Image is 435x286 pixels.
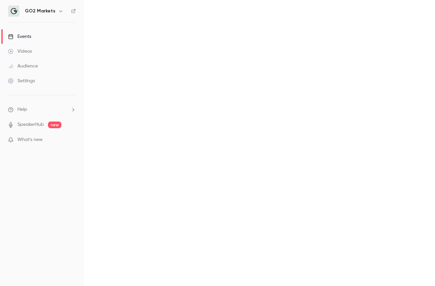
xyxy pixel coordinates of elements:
a: SpeakerHub [17,121,44,128]
span: What's new [17,136,43,143]
li: help-dropdown-opener [8,106,76,113]
div: Events [8,33,31,40]
img: GO2 Markets [8,6,19,16]
span: new [48,122,61,128]
div: Settings [8,78,35,84]
span: Help [17,106,27,113]
div: Audience [8,63,38,69]
div: Videos [8,48,32,55]
h6: GO2 Markets [25,8,55,14]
